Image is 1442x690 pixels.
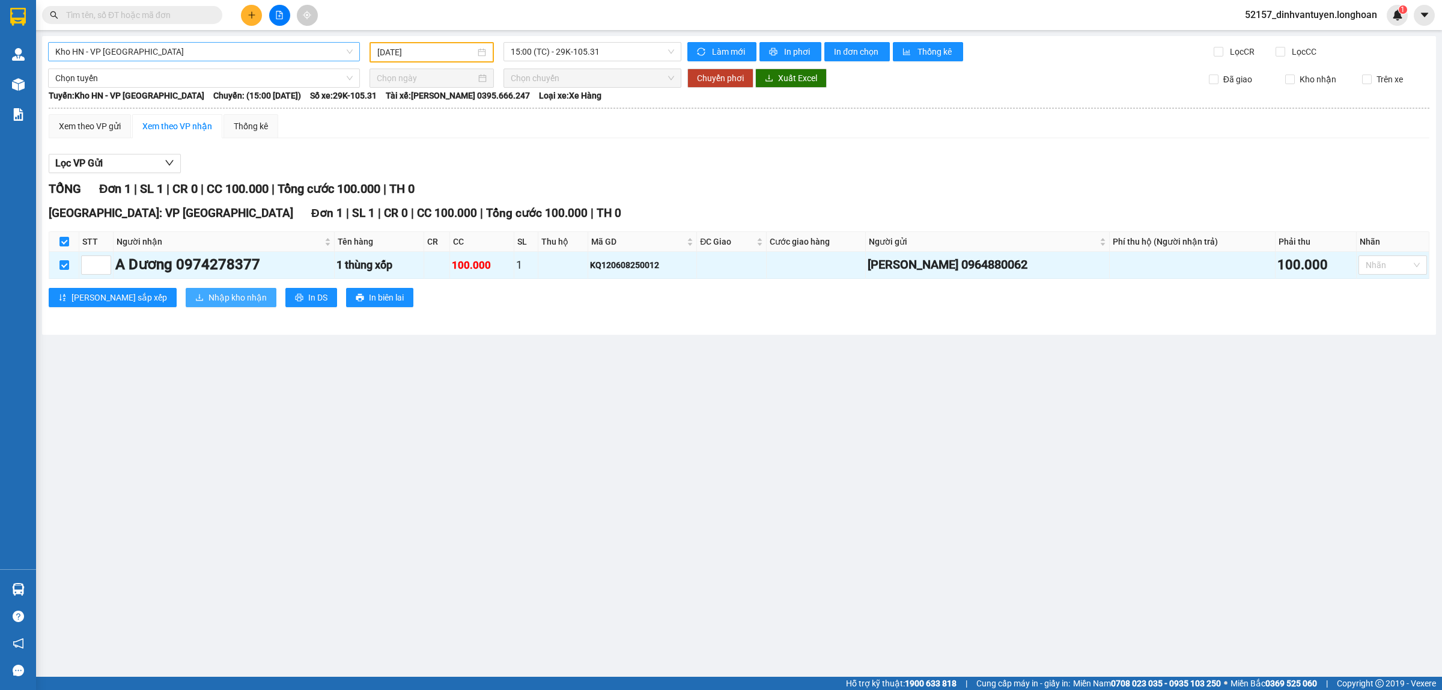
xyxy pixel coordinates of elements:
span: notification [13,638,24,649]
span: Đã giao [1218,73,1257,86]
span: Đơn 1 [99,182,131,196]
span: TỔNG [49,182,81,196]
span: printer [295,293,303,303]
div: 1 thùng xốp [336,257,422,273]
img: icon-new-feature [1392,10,1403,20]
span: Kho HN - VP Long Biên [55,43,353,61]
span: | [591,206,594,220]
input: 10/08/2025 [377,46,475,59]
input: Tìm tên, số ĐT hoặc mã đơn [66,8,208,22]
span: bar-chart [902,47,913,57]
strong: 0708 023 035 - 0935 103 250 [1111,679,1221,688]
button: printerIn DS [285,288,337,307]
span: message [13,665,24,676]
th: Cước giao hàng [767,232,866,252]
span: sync [697,47,707,57]
span: Trên xe [1372,73,1408,86]
button: Lọc VP Gửi [49,154,181,173]
span: sort-ascending [58,293,67,303]
span: Mã GD [591,235,684,248]
button: aim [297,5,318,26]
div: 100.000 [1277,255,1354,276]
span: download [765,74,773,84]
button: In đơn chọn [824,42,890,61]
span: printer [769,47,779,57]
span: Miền Nam [1073,677,1221,690]
img: warehouse-icon [12,78,25,91]
button: Chuyển phơi [687,69,753,88]
img: solution-icon [12,108,25,121]
th: Phải thu [1276,232,1357,252]
td: KQ120608250012 [588,252,697,279]
span: [PERSON_NAME] sắp xếp [71,291,167,304]
button: printerIn biên lai [346,288,413,307]
span: Đơn 1 [311,206,343,220]
button: printerIn phơi [759,42,821,61]
span: Lọc CR [1225,45,1256,58]
button: downloadXuất Excel [755,69,827,88]
span: Làm mới [712,45,747,58]
span: Người nhận [117,235,322,248]
span: Hỗ trợ kỹ thuật: [846,677,957,690]
button: sort-ascending[PERSON_NAME] sắp xếp [49,288,177,307]
span: SL 1 [352,206,375,220]
span: file-add [275,11,284,19]
span: | [272,182,275,196]
span: Mã đơn: VPLB1208250004 [5,64,183,81]
span: search [50,11,58,19]
span: Tổng cước 100.000 [486,206,588,220]
span: | [966,677,967,690]
img: logo-vxr [10,8,26,26]
span: In đơn chọn [834,45,880,58]
span: SL 1 [140,182,163,196]
div: Nhãn [1360,235,1426,248]
span: aim [303,11,311,19]
span: Kho nhận [1295,73,1341,86]
button: syncLàm mới [687,42,756,61]
span: caret-down [1419,10,1430,20]
span: Lọc VP Gửi [55,156,103,171]
span: Tài xế: [PERSON_NAME] 0395.666.247 [386,89,530,102]
span: CR 0 [172,182,198,196]
span: Số xe: 29K-105.31 [310,89,377,102]
span: [PHONE_NUMBER] [5,26,91,47]
th: STT [79,232,114,252]
div: KQ120608250012 [590,258,695,272]
span: | [1326,677,1328,690]
strong: PHIẾU DÁN LÊN HÀNG [85,5,243,22]
span: | [480,206,483,220]
th: Thu hộ [538,232,588,252]
strong: 0369 525 060 [1265,679,1317,688]
span: Lọc CC [1287,45,1318,58]
div: Xem theo VP nhận [142,120,212,133]
div: Xem theo VP gửi [59,120,121,133]
span: down [165,158,174,168]
div: 100.000 [452,257,512,273]
span: Nhập kho nhận [208,291,267,304]
span: | [134,182,137,196]
span: Xuất Excel [778,72,817,85]
span: CR 0 [384,206,408,220]
span: Loại xe: Xe Hàng [539,89,601,102]
span: ĐC Giao [700,235,754,248]
span: CÔNG TY TNHH CHUYỂN PHÁT NHANH BẢO AN [95,26,240,47]
span: Chọn chuyến [511,69,674,87]
sup: 1 [1399,5,1407,14]
span: TH 0 [597,206,621,220]
span: [GEOGRAPHIC_DATA]: VP [GEOGRAPHIC_DATA] [49,206,293,220]
button: plus [241,5,262,26]
span: Người gửi [869,235,1097,248]
b: Tuyến: Kho HN - VP [GEOGRAPHIC_DATA] [49,91,204,100]
span: 1 [1401,5,1405,14]
span: plus [248,11,256,19]
span: | [346,206,349,220]
div: A Dương 0974278377 [115,254,332,276]
span: CC 100.000 [417,206,477,220]
th: Phí thu hộ (Người nhận trả) [1110,232,1276,252]
span: Chuyến: (15:00 [DATE]) [213,89,301,102]
span: 13:37:09 [DATE] [5,83,75,93]
span: ⚪️ [1224,681,1228,686]
div: Thống kê [234,120,268,133]
span: printer [356,293,364,303]
strong: CSKH: [33,26,64,36]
